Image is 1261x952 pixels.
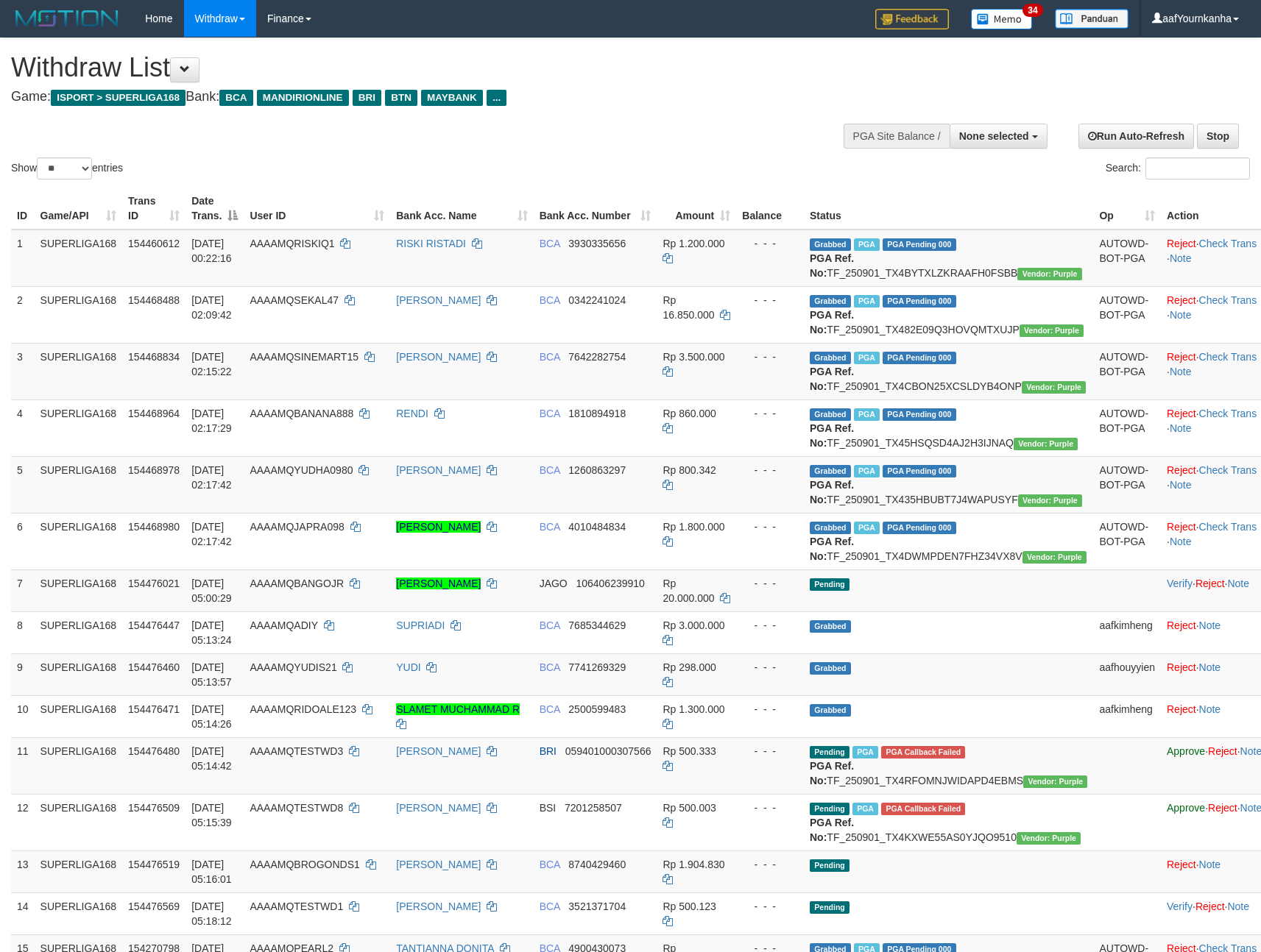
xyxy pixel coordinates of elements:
[742,236,798,251] div: - - -
[35,343,123,399] td: SUPERLIGA168
[1167,408,1196,419] a: Reject
[810,352,851,364] span: Grabbed
[540,578,568,589] span: JAGO
[1199,238,1257,249] a: Check Trans
[810,620,851,633] span: Grabbed
[128,661,180,673] span: 154476460
[1022,551,1087,564] span: Vendor URL: https://trx4.1velocity.biz
[883,465,956,477] span: PGA Pending
[396,578,481,589] a: [PERSON_NAME]
[11,343,35,399] td: 3
[810,760,854,786] b: PGA Ref. No:
[950,124,1048,149] button: None selected
[540,745,557,757] span: BRI
[1199,703,1221,715] a: Note
[1020,324,1084,337] span: Vendor URL: https://trx4.1velocity.biz
[854,408,880,421] span: Marked by aafchoeunmanni
[540,901,560,912] span: BCA
[191,619,232,646] span: [DATE] 05:13:24
[810,479,854,505] b: PGA Ref. No:
[244,188,390,230] th: User ID: activate to sort column ascending
[35,456,123,513] td: SUPERLIGA168
[250,464,353,476] span: AAAAMQYUDHA0980
[540,294,560,306] span: BCA
[250,901,343,912] span: AAAAMQTESTWD1
[128,408,180,419] span: 154468964
[191,703,232,730] span: [DATE] 05:14:26
[663,802,716,814] span: Rp 500.003
[1093,188,1161,230] th: Op: activate to sort column ascending
[1227,578,1249,589] a: Note
[257,90,349,106] span: MANDIRIONLINE
[1227,901,1249,912] a: Note
[1167,703,1196,715] a: Reject
[804,513,1093,569] td: TF_250901_TX4DWMPDEN7FHZ34VX8V
[11,794,35,850] td: 12
[11,157,123,180] label: Show entries
[540,859,560,870] span: BCA
[191,901,232,927] span: [DATE] 05:18:12
[1093,653,1161,695] td: aafhouyyien
[844,124,950,149] div: PGA Site Balance /
[742,702,798,717] div: - - -
[35,230,123,287] td: SUPERLIGA168
[568,859,626,870] span: Copy 8740429460 to clipboard
[250,238,334,249] span: AAAAMQRISKIQ1
[1014,438,1078,450] span: Vendor URL: https://trx4.1velocity.biz
[396,521,481,533] a: [PERSON_NAME]
[35,850,123,892] td: SUPERLIGA168
[852,746,878,759] span: Marked by aafmaleo
[11,611,35,653] td: 8
[1197,124,1239,149] a: Stop
[11,737,35,794] td: 11
[540,408,560,419] span: BCA
[122,188,186,230] th: Trans ID: activate to sort column ascending
[11,456,35,513] td: 5
[1170,479,1192,491] a: Note
[810,522,851,534] span: Grabbed
[804,286,1093,343] td: TF_250901_TX482E09Q3HOVQMTXUJP
[421,90,483,106] span: MAYBANK
[250,408,353,419] span: AAAAMQBANANA888
[810,422,854,449] b: PGA Ref. No:
[804,456,1093,513] td: TF_250901_TX435HBUBT7J4WAPUSYF
[11,513,35,569] td: 6
[534,188,657,230] th: Bank Acc. Number: activate to sort column ascending
[396,802,481,814] a: [PERSON_NAME]
[883,238,956,251] span: PGA Pending
[1195,901,1225,912] a: Reject
[663,351,724,363] span: Rp 3.500.000
[540,521,560,533] span: BCA
[186,188,244,230] th: Date Trans.: activate to sort column descending
[663,661,716,673] span: Rp 298.000
[1195,578,1225,589] a: Reject
[11,53,826,82] h1: Withdraw List
[1055,9,1128,29] img: panduan.png
[37,157,92,180] select: Showentries
[11,653,35,695] td: 9
[1208,745,1237,757] a: Reject
[804,230,1093,287] td: TF_250901_TX4BYTXLZKRAAFH0FSBB
[1167,238,1196,249] a: Reject
[35,569,123,611] td: SUPERLIGA168
[396,661,420,673] a: YUDI
[852,803,878,815] span: Marked by aafmaleo
[1199,619,1221,631] a: Note
[1106,157,1250,180] label: Search:
[1093,611,1161,653] td: aafkimheng
[810,803,850,815] span: Pending
[565,802,622,814] span: Copy 7201258507 to clipboard
[540,619,560,631] span: BCA
[663,745,716,757] span: Rp 500.333
[810,408,851,421] span: Grabbed
[1167,464,1196,476] a: Reject
[568,703,626,715] span: Copy 2500599483 to clipboard
[568,619,626,631] span: Copy 7685344629 to clipboard
[1017,832,1081,845] span: Vendor URL: https://trx4.1velocity.biz
[804,737,1093,794] td: TF_250901_TX4RFOMNJWIDAPD4EBMS
[1199,351,1257,363] a: Check Trans
[1199,859,1221,870] a: Note
[810,704,851,717] span: Grabbed
[191,661,232,688] span: [DATE] 05:13:57
[396,464,481,476] a: [PERSON_NAME]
